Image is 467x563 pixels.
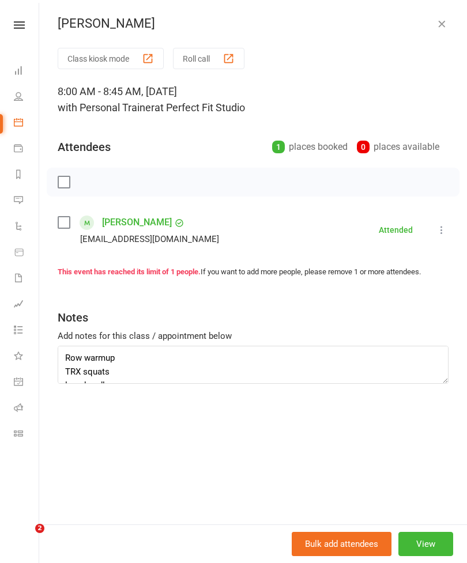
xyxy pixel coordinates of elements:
[14,370,40,396] a: General attendance kiosk mode
[14,292,40,318] a: Assessments
[357,141,370,153] div: 0
[14,344,40,370] a: What's New
[58,84,449,116] div: 8:00 AM - 8:45 AM, [DATE]
[102,213,172,232] a: [PERSON_NAME]
[39,16,467,31] div: [PERSON_NAME]
[173,48,244,69] button: Roll call
[272,141,285,153] div: 1
[14,59,40,85] a: Dashboard
[292,532,391,556] button: Bulk add attendees
[12,524,39,551] iframe: Intercom live chat
[357,139,439,155] div: places available
[14,85,40,111] a: People
[14,240,40,266] a: Product Sales
[80,232,219,247] div: [EMAIL_ADDRESS][DOMAIN_NAME]
[379,226,413,234] div: Attended
[58,266,449,278] div: If you want to add more people, please remove 1 or more attendees.
[58,329,449,343] div: Add notes for this class / appointment below
[58,101,155,114] span: with Personal Trainer
[272,139,348,155] div: places booked
[14,111,40,137] a: Calendar
[58,48,164,69] button: Class kiosk mode
[14,396,40,422] a: Roll call kiosk mode
[58,267,201,276] strong: This event has reached its limit of 1 people.
[58,139,111,155] div: Attendees
[398,532,453,556] button: View
[14,422,40,448] a: Class kiosk mode
[35,524,44,533] span: 2
[155,101,245,114] span: at Perfect Fit Studio
[58,309,88,326] div: Notes
[14,137,40,163] a: Payments
[14,163,40,188] a: Reports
